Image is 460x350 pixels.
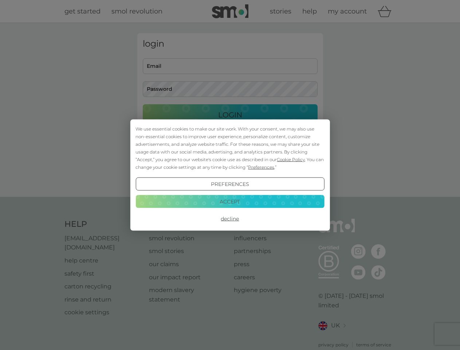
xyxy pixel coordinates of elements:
[135,178,324,191] button: Preferences
[277,157,305,162] span: Cookie Policy
[135,195,324,208] button: Accept
[135,212,324,225] button: Decline
[130,120,330,231] div: Cookie Consent Prompt
[135,125,324,171] div: We use essential cookies to make our site work. With your consent, we may also use non-essential ...
[248,164,274,170] span: Preferences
